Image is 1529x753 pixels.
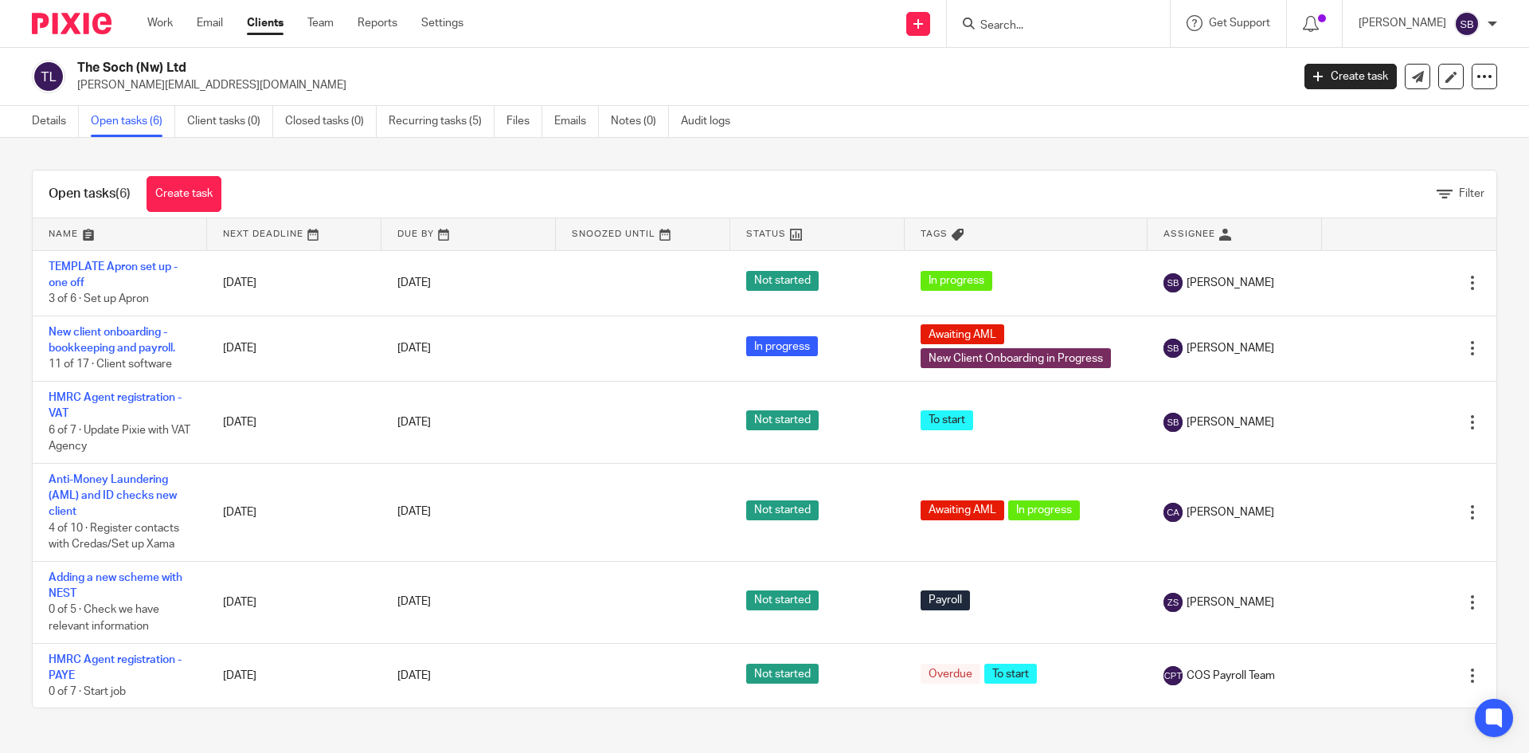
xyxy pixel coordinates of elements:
[1459,188,1484,199] span: Filter
[1454,11,1480,37] img: svg%3E
[1163,503,1183,522] img: svg%3E
[91,106,175,137] a: Open tasks (6)
[1163,273,1183,292] img: svg%3E
[921,229,948,238] span: Tags
[746,271,819,291] span: Not started
[115,187,131,200] span: (6)
[32,13,111,34] img: Pixie
[746,336,818,356] span: In progress
[1187,340,1274,356] span: [PERSON_NAME]
[1209,18,1270,29] span: Get Support
[77,77,1281,93] p: [PERSON_NAME][EMAIL_ADDRESS][DOMAIN_NAME]
[1008,500,1080,520] span: In progress
[49,261,178,288] a: TEMPLATE Apron set up - one off
[49,392,182,419] a: HMRC Agent registration - VAT
[49,359,172,371] span: 11 of 17 · Client software
[1163,666,1183,685] img: svg%3E
[1163,593,1183,612] img: svg%3E
[921,324,1004,344] span: Awaiting AML
[921,590,970,610] span: Payroll
[421,15,463,31] a: Settings
[77,60,1040,76] h2: The Soch (Nw) Ltd
[207,381,381,463] td: [DATE]
[984,664,1037,684] span: To start
[397,277,431,288] span: [DATE]
[207,463,381,561] td: [DATE]
[554,106,599,137] a: Emails
[746,590,819,610] span: Not started
[32,106,79,137] a: Details
[197,15,223,31] a: Email
[397,670,431,681] span: [DATE]
[1359,15,1446,31] p: [PERSON_NAME]
[307,15,334,31] a: Team
[921,410,973,430] span: To start
[49,186,131,202] h1: Open tasks
[921,664,980,684] span: Overdue
[32,60,65,93] img: svg%3E
[49,686,126,697] span: 0 of 7 · Start job
[746,410,819,430] span: Not started
[1187,414,1274,430] span: [PERSON_NAME]
[746,664,819,684] span: Not started
[1187,504,1274,520] span: [PERSON_NAME]
[397,507,431,518] span: [DATE]
[506,106,542,137] a: Files
[207,250,381,316] td: [DATE]
[746,229,786,238] span: Status
[397,343,431,354] span: [DATE]
[49,572,182,599] a: Adding a new scheme with NEST
[1163,339,1183,358] img: svg%3E
[358,15,397,31] a: Reports
[147,15,173,31] a: Work
[187,106,273,137] a: Client tasks (0)
[1187,594,1274,610] span: [PERSON_NAME]
[611,106,669,137] a: Notes (0)
[49,327,175,354] a: New client onboarding - bookkeeping and payroll.
[397,597,431,608] span: [DATE]
[389,106,495,137] a: Recurring tasks (5)
[1163,413,1183,432] img: svg%3E
[207,561,381,643] td: [DATE]
[1187,668,1275,684] span: COS Payroll Team
[285,106,377,137] a: Closed tasks (0)
[49,605,159,633] span: 0 of 5 · Check we have relevant information
[49,474,177,518] a: Anti-Money Laundering (AML) and ID checks new client
[1187,275,1274,291] span: [PERSON_NAME]
[49,654,182,681] a: HMRC Agent registration - PAYE
[921,500,1004,520] span: Awaiting AML
[49,523,179,551] span: 4 of 10 · Register contacts with Credas/Set up Xama
[1304,64,1397,89] a: Create task
[681,106,742,137] a: Audit logs
[207,643,381,708] td: [DATE]
[921,271,992,291] span: In progress
[397,417,431,428] span: [DATE]
[746,500,819,520] span: Not started
[572,229,655,238] span: Snoozed Until
[247,15,284,31] a: Clients
[49,425,190,453] span: 6 of 7 · Update Pixie with VAT Agency
[49,293,149,304] span: 3 of 6 · Set up Apron
[921,348,1111,368] span: New Client Onboarding in Progress
[147,176,221,212] a: Create task
[207,316,381,381] td: [DATE]
[979,19,1122,33] input: Search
